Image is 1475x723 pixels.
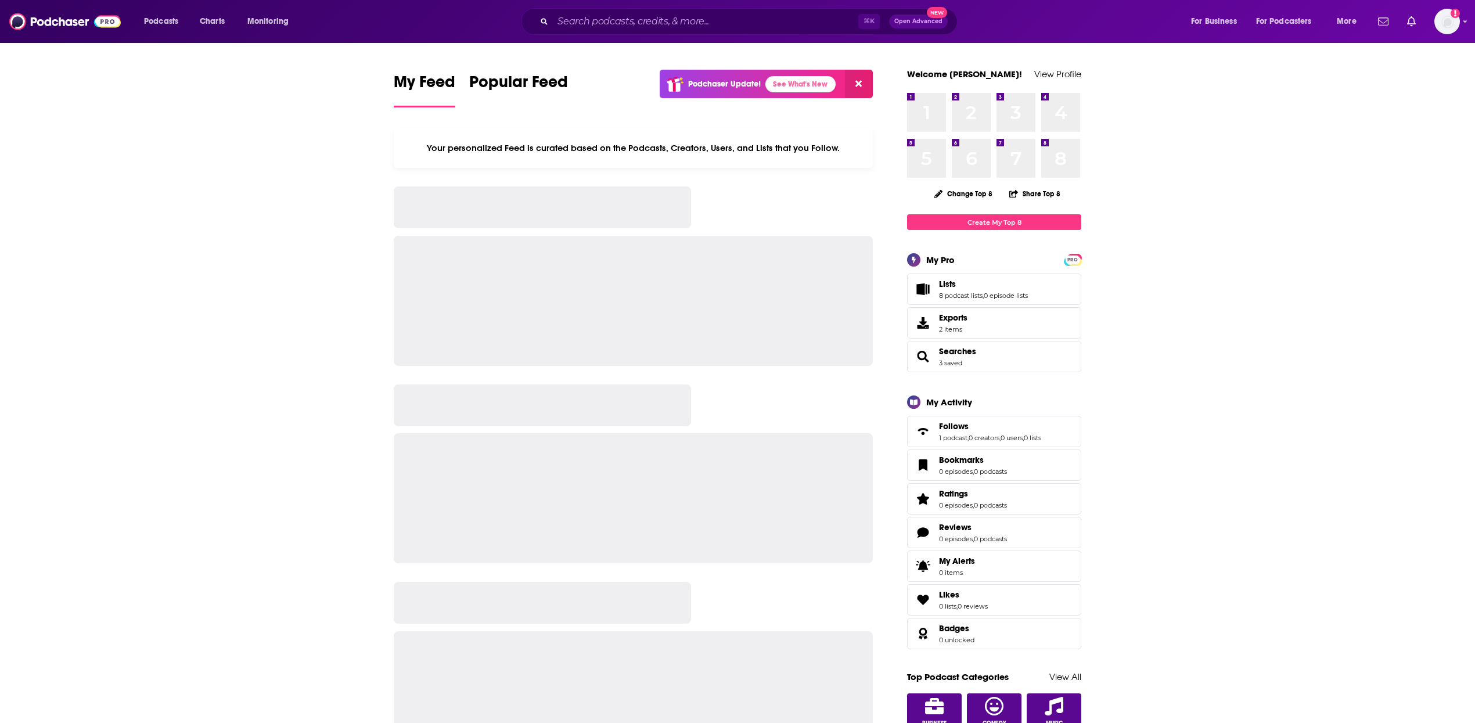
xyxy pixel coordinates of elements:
[974,467,1007,476] a: 0 podcasts
[1034,69,1081,80] a: View Profile
[939,346,976,357] a: Searches
[911,491,934,507] a: Ratings
[911,423,934,440] a: Follows
[1023,434,1024,442] span: ,
[858,14,880,29] span: ⌘ K
[1329,12,1371,31] button: open menu
[1001,434,1023,442] a: 0 users
[973,501,974,509] span: ,
[939,589,988,600] a: Likes
[907,618,1081,649] span: Badges
[911,592,934,608] a: Likes
[1183,12,1251,31] button: open menu
[136,12,193,31] button: open menu
[939,556,975,566] span: My Alerts
[1434,9,1460,34] img: User Profile
[688,79,761,89] p: Podchaser Update!
[907,274,1081,305] span: Lists
[394,128,873,168] div: Your personalized Feed is curated based on the Podcasts, Creators, Users, and Lists that you Follow.
[889,15,948,28] button: Open AdvancedNew
[907,416,1081,447] span: Follows
[1451,9,1460,18] svg: Add a profile image
[939,325,967,333] span: 2 items
[200,13,225,30] span: Charts
[939,455,984,465] span: Bookmarks
[394,72,455,99] span: My Feed
[939,455,1007,465] a: Bookmarks
[1009,182,1061,205] button: Share Top 8
[907,483,1081,515] span: Ratings
[939,501,973,509] a: 0 episodes
[1256,13,1312,30] span: For Podcasters
[907,214,1081,230] a: Create My Top 8
[926,397,972,408] div: My Activity
[973,467,974,476] span: ,
[939,522,972,533] span: Reviews
[907,517,1081,548] span: Reviews
[939,421,969,431] span: Follows
[927,7,948,18] span: New
[911,315,934,331] span: Exports
[939,602,956,610] a: 0 lists
[911,457,934,473] a: Bookmarks
[939,312,967,323] span: Exports
[939,279,1028,289] a: Lists
[1024,434,1041,442] a: 0 lists
[907,584,1081,616] span: Likes
[1402,12,1420,31] a: Show notifications dropdown
[894,19,942,24] span: Open Advanced
[907,671,1009,682] a: Top Podcast Categories
[939,292,983,300] a: 8 podcast lists
[939,467,973,476] a: 0 episodes
[1337,13,1357,30] span: More
[983,292,984,300] span: ,
[939,421,1041,431] a: Follows
[939,636,974,644] a: 0 unlocked
[939,279,956,289] span: Lists
[911,558,934,574] span: My Alerts
[1049,671,1081,682] a: View All
[1434,9,1460,34] button: Show profile menu
[911,348,934,365] a: Searches
[939,359,962,367] a: 3 saved
[939,623,974,634] a: Badges
[1066,255,1080,264] a: PRO
[939,434,967,442] a: 1 podcast
[9,10,121,33] img: Podchaser - Follow, Share and Rate Podcasts
[939,623,969,634] span: Badges
[967,434,969,442] span: ,
[969,434,999,442] a: 0 creators
[1249,12,1329,31] button: open menu
[973,535,974,543] span: ,
[394,72,455,107] a: My Feed
[974,501,1007,509] a: 0 podcasts
[247,13,289,30] span: Monitoring
[999,434,1001,442] span: ,
[144,13,178,30] span: Podcasts
[469,72,568,107] a: Popular Feed
[939,535,973,543] a: 0 episodes
[939,488,1007,499] a: Ratings
[1191,13,1237,30] span: For Business
[939,488,968,499] span: Ratings
[765,76,836,92] a: See What's New
[907,341,1081,372] span: Searches
[911,524,934,541] a: Reviews
[984,292,1028,300] a: 0 episode lists
[239,12,304,31] button: open menu
[939,522,1007,533] a: Reviews
[926,254,955,265] div: My Pro
[469,72,568,99] span: Popular Feed
[958,602,988,610] a: 0 reviews
[192,12,232,31] a: Charts
[927,186,999,201] button: Change Top 8
[907,551,1081,582] a: My Alerts
[907,307,1081,339] a: Exports
[911,281,934,297] a: Lists
[956,602,958,610] span: ,
[1373,12,1393,31] a: Show notifications dropdown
